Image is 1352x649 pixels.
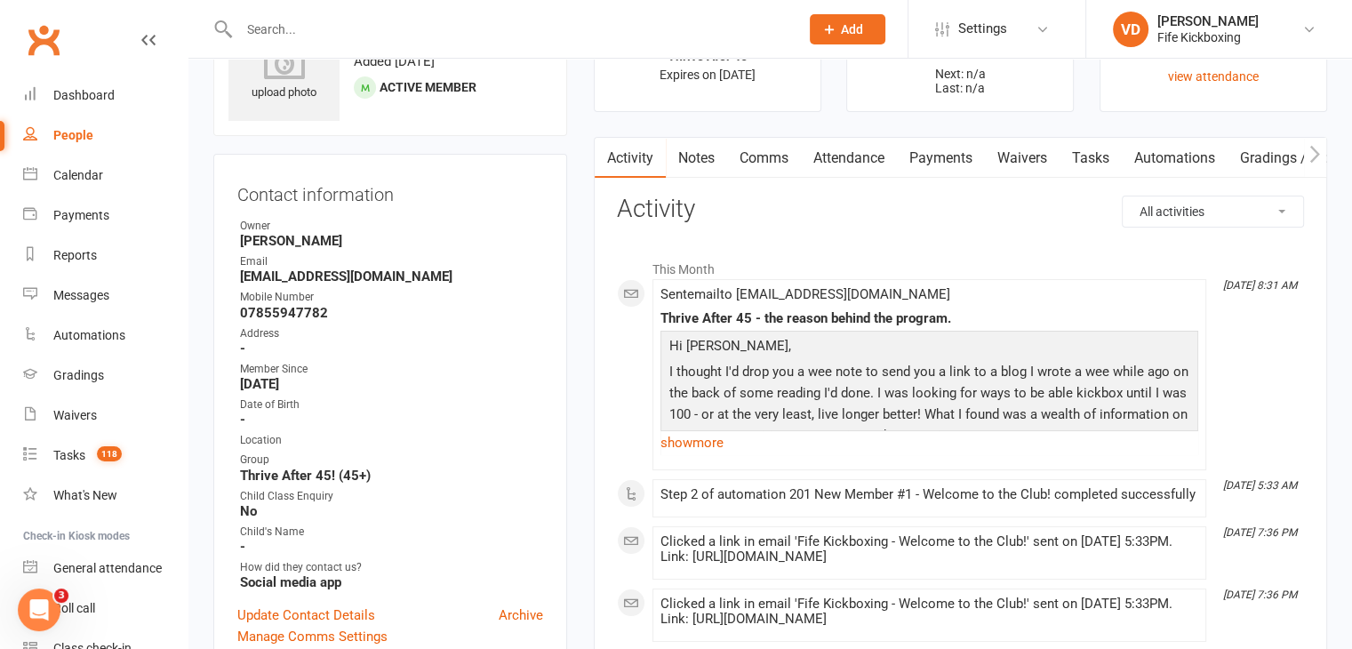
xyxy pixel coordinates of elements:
[23,76,188,116] a: Dashboard
[240,325,543,342] div: Address
[660,430,1198,455] a: show more
[23,549,188,589] a: General attendance kiosk mode
[21,18,66,62] a: Clubworx
[228,44,340,102] div: upload photo
[23,276,188,316] a: Messages
[240,268,543,284] strong: [EMAIL_ADDRESS][DOMAIN_NAME]
[666,138,727,179] a: Notes
[23,196,188,236] a: Payments
[985,138,1060,179] a: Waivers
[240,559,543,576] div: How did they contact us?
[18,589,60,631] iframe: Intercom live chat
[660,597,1198,627] div: Clicked a link in email 'Fife Kickboxing - Welcome to the Club!' sent on [DATE] 5:33PM. Link: [UR...
[23,236,188,276] a: Reports
[53,168,103,182] div: Calendar
[53,408,97,422] div: Waivers
[240,289,543,306] div: Mobile Number
[595,138,666,179] a: Activity
[53,208,109,222] div: Payments
[617,251,1304,279] li: This Month
[660,68,756,82] span: Expires on [DATE]
[237,626,388,647] a: Manage Comms Settings
[240,412,543,428] strong: -
[863,44,1057,62] div: £0.00
[354,53,435,69] time: Added [DATE]
[23,476,188,516] a: What's New
[617,196,1304,223] h3: Activity
[958,9,1007,49] span: Settings
[23,356,188,396] a: Gradings
[53,561,162,575] div: General attendance
[1223,526,1297,539] i: [DATE] 7:36 PM
[665,361,1194,451] p: I thought I'd drop you a wee note to send you a link to a blog I wrote a wee while ago on the bac...
[97,446,122,461] span: 118
[1168,69,1259,84] a: view attendance
[53,601,95,615] div: Roll call
[1113,12,1148,47] div: VD
[499,605,543,626] a: Archive
[23,396,188,436] a: Waivers
[380,80,476,94] span: Active member
[1157,13,1259,29] div: [PERSON_NAME]
[897,138,985,179] a: Payments
[53,448,85,462] div: Tasks
[240,503,543,519] strong: No
[660,286,950,302] span: Sent email to [EMAIL_ADDRESS][DOMAIN_NAME]
[53,328,125,342] div: Automations
[23,316,188,356] a: Automations
[53,128,93,142] div: People
[53,88,115,102] div: Dashboard
[1116,44,1310,62] div: Never
[240,452,543,469] div: Group
[801,138,897,179] a: Attendance
[660,534,1198,565] div: Clicked a link in email 'Fife Kickboxing - Welcome to the Club!' sent on [DATE] 5:33PM. Link: [UR...
[240,524,543,541] div: Child's Name
[841,22,863,36] span: Add
[237,178,543,204] h3: Contact information
[240,432,543,449] div: Location
[240,539,543,555] strong: -
[1122,138,1228,179] a: Automations
[237,605,375,626] a: Update Contact Details
[660,487,1198,502] div: Step 2 of automation 201 New Member #1 - Welcome to the Club! completed successfully
[240,253,543,270] div: Email
[240,218,543,235] div: Owner
[23,589,188,629] a: Roll call
[240,574,543,590] strong: Social media app
[240,376,543,392] strong: [DATE]
[1223,479,1297,492] i: [DATE] 5:33 AM
[665,335,1194,361] p: Hi [PERSON_NAME],
[240,305,543,321] strong: 07855947782
[240,468,543,484] strong: Thrive After 45! (45+)
[54,589,68,603] span: 3
[53,248,97,262] div: Reports
[863,67,1057,95] p: Next: n/a Last: n/a
[234,17,787,42] input: Search...
[1223,279,1297,292] i: [DATE] 8:31 AM
[240,233,543,249] strong: [PERSON_NAME]
[53,368,104,382] div: Gradings
[240,361,543,378] div: Member Since
[240,488,543,505] div: Child Class Enquiry
[23,436,188,476] a: Tasks 118
[1223,589,1297,601] i: [DATE] 7:36 PM
[240,341,543,357] strong: -
[240,397,543,413] div: Date of Birth
[23,116,188,156] a: People
[1157,29,1259,45] div: Fife Kickboxing
[53,488,117,502] div: What's New
[23,156,188,196] a: Calendar
[727,138,801,179] a: Comms
[53,288,109,302] div: Messages
[1060,138,1122,179] a: Tasks
[810,14,885,44] button: Add
[660,311,1198,326] div: Thrive After 45 - the reason behind the program.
